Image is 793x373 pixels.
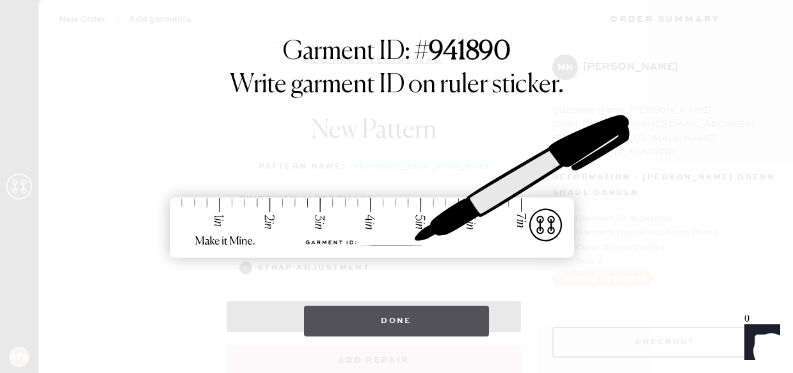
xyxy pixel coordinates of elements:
[304,306,489,336] button: Done
[283,37,511,70] h1: Garment ID: #
[157,81,637,293] img: ruler-sticker-sharpie.svg
[429,39,511,65] strong: 941890
[732,315,787,370] iframe: Front Chat
[230,70,564,101] h1: Write garment ID on ruler sticker.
